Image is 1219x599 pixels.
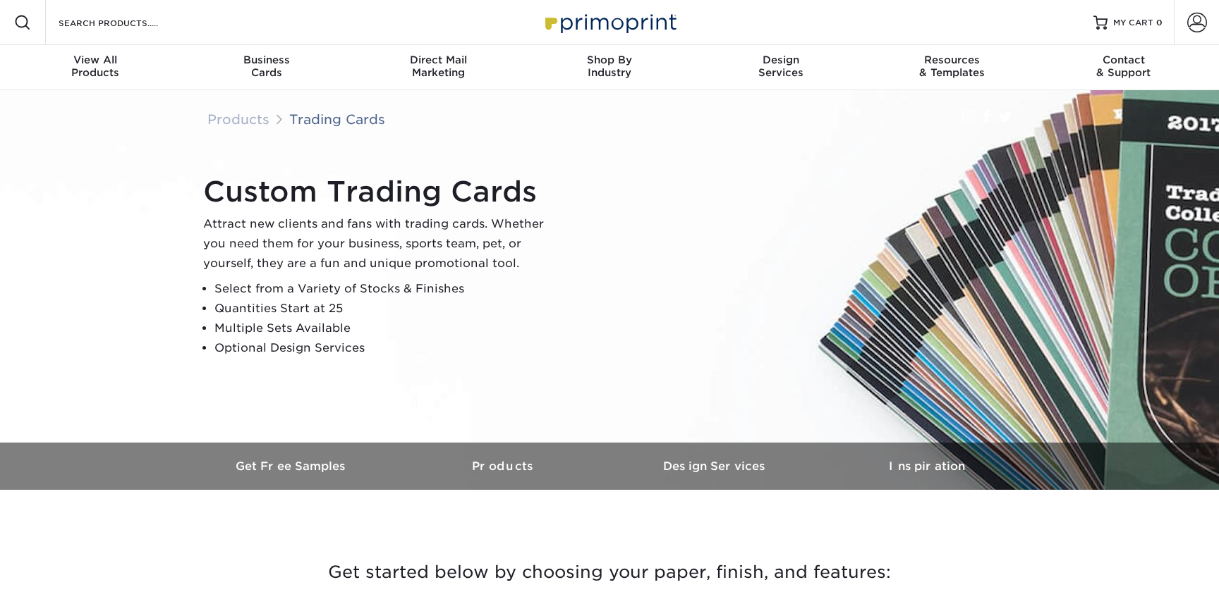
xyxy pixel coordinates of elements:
[203,175,556,209] h1: Custom Trading Cards
[353,54,524,79] div: Marketing
[695,45,866,90] a: DesignServices
[524,45,696,90] a: Shop ByIndustry
[57,14,195,31] input: SEARCH PRODUCTS.....
[181,54,353,66] span: Business
[609,443,821,490] a: Design Services
[1038,54,1209,79] div: & Support
[398,443,609,490] a: Products
[214,279,556,299] li: Select from a Variety of Stocks & Finishes
[524,54,696,66] span: Shop By
[1156,18,1163,27] span: 0
[695,54,866,79] div: Services
[186,459,398,473] h3: Get Free Samples
[181,45,353,90] a: BusinessCards
[1038,45,1209,90] a: Contact& Support
[398,459,609,473] h3: Products
[214,338,556,358] li: Optional Design Services
[866,54,1038,79] div: & Templates
[609,459,821,473] h3: Design Services
[353,45,524,90] a: Direct MailMarketing
[539,7,680,37] img: Primoprint
[695,54,866,66] span: Design
[10,54,181,66] span: View All
[207,111,269,127] a: Products
[10,54,181,79] div: Products
[353,54,524,66] span: Direct Mail
[186,443,398,490] a: Get Free Samples
[289,111,385,127] a: Trading Cards
[214,319,556,338] li: Multiple Sets Available
[1038,54,1209,66] span: Contact
[10,45,181,90] a: View AllProducts
[866,45,1038,90] a: Resources& Templates
[214,299,556,319] li: Quantities Start at 25
[524,54,696,79] div: Industry
[1113,17,1153,29] span: MY CART
[821,459,1033,473] h3: Inspiration
[821,443,1033,490] a: Inspiration
[866,54,1038,66] span: Resources
[181,54,353,79] div: Cards
[203,214,556,273] p: Attract new clients and fans with trading cards. Whether you need them for your business, sports ...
